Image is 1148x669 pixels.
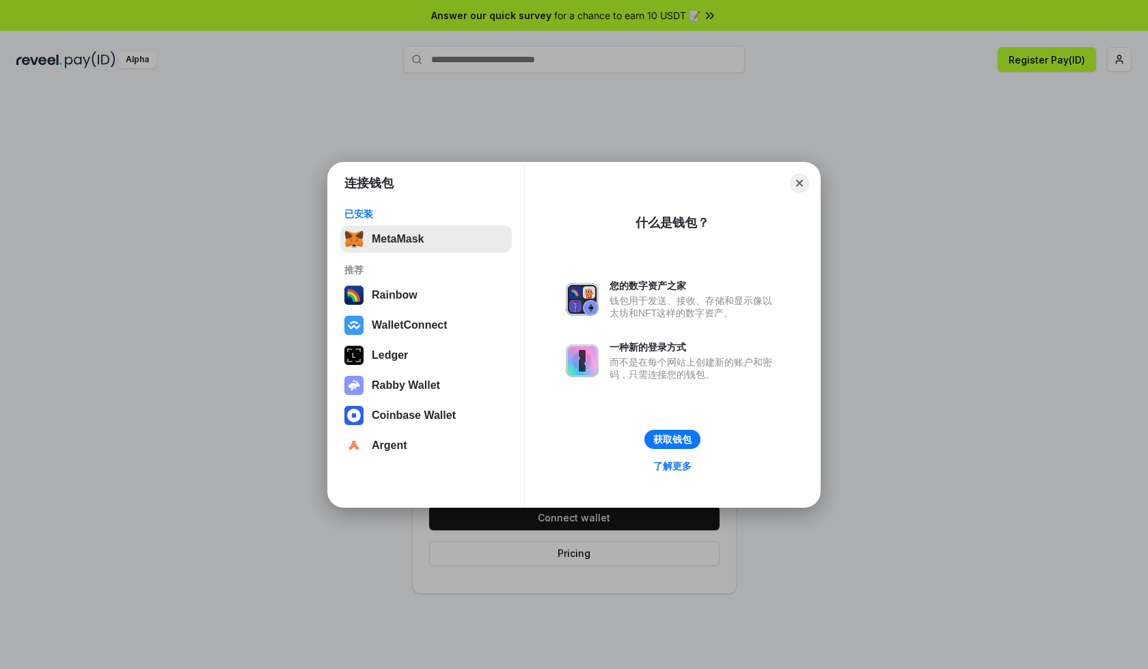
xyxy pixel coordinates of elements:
[372,409,456,422] div: Coinbase Wallet
[344,406,364,425] img: svg+xml,%3Csvg%20width%3D%2228%22%20height%3D%2228%22%20viewBox%3D%220%200%2028%2028%22%20fill%3D...
[344,316,364,335] img: svg+xml,%3Csvg%20width%3D%2228%22%20height%3D%2228%22%20viewBox%3D%220%200%2028%2028%22%20fill%3D...
[653,460,692,472] div: 了解更多
[644,430,700,449] button: 获取钱包
[340,282,512,309] button: Rainbow
[372,439,407,452] div: Argent
[610,356,779,381] div: 而不是在每个网站上创建新的账户和密码，只需连接您的钱包。
[344,264,508,276] div: 推荐
[344,230,364,249] img: svg+xml,%3Csvg%20fill%3D%22none%22%20height%3D%2233%22%20viewBox%3D%220%200%2035%2033%22%20width%...
[610,295,779,319] div: 钱包用于发送、接收、存储和显示像以太坊和NFT这样的数字资产。
[344,376,364,395] img: svg+xml,%3Csvg%20xmlns%3D%22http%3A%2F%2Fwww.w3.org%2F2000%2Fsvg%22%20fill%3D%22none%22%20viewBox...
[372,349,408,361] div: Ledger
[610,279,779,292] div: 您的数字资产之家
[340,372,512,399] button: Rabby Wallet
[653,433,692,446] div: 获取钱包
[344,436,364,455] img: svg+xml,%3Csvg%20width%3D%2228%22%20height%3D%2228%22%20viewBox%3D%220%200%2028%2028%22%20fill%3D...
[372,319,448,331] div: WalletConnect
[372,233,424,245] div: MetaMask
[372,289,418,301] div: Rainbow
[344,286,364,305] img: svg+xml,%3Csvg%20width%3D%22120%22%20height%3D%22120%22%20viewBox%3D%220%200%20120%20120%22%20fil...
[344,346,364,365] img: svg+xml,%3Csvg%20xmlns%3D%22http%3A%2F%2Fwww.w3.org%2F2000%2Fsvg%22%20width%3D%2228%22%20height%3...
[790,174,809,193] button: Close
[372,379,440,392] div: Rabby Wallet
[340,312,512,339] button: WalletConnect
[340,432,512,459] button: Argent
[566,283,599,316] img: svg+xml,%3Csvg%20xmlns%3D%22http%3A%2F%2Fwww.w3.org%2F2000%2Fsvg%22%20fill%3D%22none%22%20viewBox...
[340,402,512,429] button: Coinbase Wallet
[344,208,508,220] div: 已安装
[610,341,779,353] div: 一种新的登录方式
[340,342,512,369] button: Ledger
[645,457,700,475] a: 了解更多
[340,226,512,253] button: MetaMask
[344,175,394,191] h1: 连接钱包
[635,215,709,231] div: 什么是钱包？
[566,344,599,377] img: svg+xml,%3Csvg%20xmlns%3D%22http%3A%2F%2Fwww.w3.org%2F2000%2Fsvg%22%20fill%3D%22none%22%20viewBox...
